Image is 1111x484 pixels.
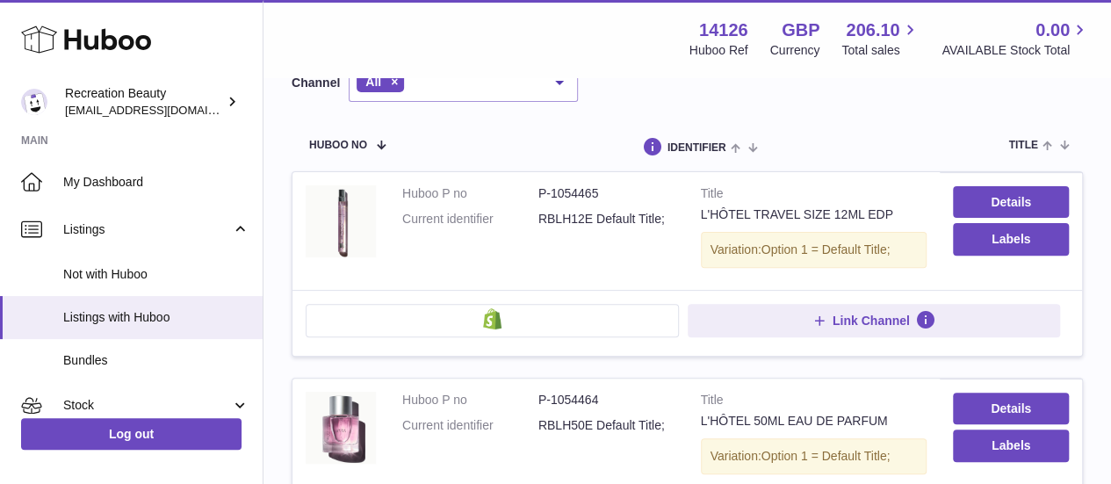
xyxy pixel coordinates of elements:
strong: Title [701,185,927,206]
span: Listings with Huboo [63,309,249,326]
span: Bundles [63,352,249,369]
dt: Current identifier [402,417,538,434]
strong: 14126 [699,18,748,42]
div: L'HÔTEL 50ML EAU DE PARFUM [701,413,927,430]
span: All [365,75,381,89]
button: Labels [953,430,1069,461]
span: Option 1 = Default Title; [761,242,891,256]
img: internalAdmin-14126@internal.huboo.com [21,89,47,115]
dd: P-1054465 [538,185,675,202]
div: Recreation Beauty [65,85,223,119]
strong: Title [701,392,927,413]
span: AVAILABLE Stock Total [941,42,1090,59]
span: Not with Huboo [63,266,249,283]
span: 0.00 [1035,18,1070,42]
a: Details [953,186,1069,218]
img: L'HÔTEL TRAVEL SIZE 12ML EDP [306,185,376,257]
dd: P-1054464 [538,392,675,408]
a: Details [953,393,1069,424]
span: [EMAIL_ADDRESS][DOMAIN_NAME] [65,103,258,117]
span: Huboo no [309,140,367,151]
strong: GBP [782,18,819,42]
span: identifier [667,142,726,154]
button: Link Channel [688,304,1061,337]
dt: Current identifier [402,211,538,228]
span: Stock [63,397,231,414]
div: Variation: [701,438,927,474]
a: 206.10 Total sales [841,18,920,59]
div: Huboo Ref [689,42,748,59]
img: L'HÔTEL 50ML EAU DE PARFUM [306,392,376,464]
dt: Huboo P no [402,185,538,202]
span: Total sales [841,42,920,59]
div: Variation: [701,232,927,268]
span: 206.10 [846,18,899,42]
dd: RBLH50E Default Title; [538,417,675,434]
div: L'HÔTEL TRAVEL SIZE 12ML EDP [701,206,927,223]
button: Labels [953,223,1069,255]
label: Channel [292,75,340,91]
span: Option 1 = Default Title; [761,449,891,463]
div: Currency [770,42,820,59]
img: shopify-small.png [483,308,501,329]
span: title [1008,140,1037,151]
dd: RBLH12E Default Title; [538,211,675,228]
span: My Dashboard [63,174,249,191]
span: Listings [63,221,231,238]
a: Log out [21,418,242,450]
span: Link Channel [833,313,910,329]
dt: Huboo P no [402,392,538,408]
a: 0.00 AVAILABLE Stock Total [941,18,1090,59]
